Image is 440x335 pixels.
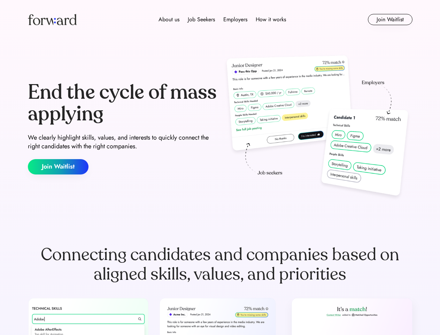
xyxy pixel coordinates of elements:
button: Join Waitlist [368,14,412,25]
div: Job Seekers [188,15,215,24]
div: End the cycle of mass applying [28,82,217,125]
img: hero-image.png [223,53,412,203]
div: We clearly highlight skills, values, and interests to quickly connect the right candidates with t... [28,133,217,151]
div: About us [159,15,179,24]
div: How it works [256,15,286,24]
div: Connecting candidates and companies based on aligned skills, values, and priorities [28,245,412,284]
div: Employers [223,15,247,24]
img: Forward logo [28,14,77,25]
button: Join Waitlist [28,159,88,174]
